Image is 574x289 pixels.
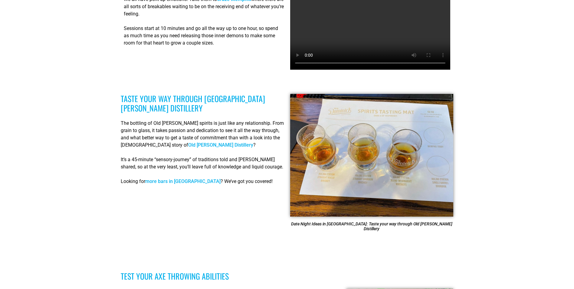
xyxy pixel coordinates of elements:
[121,156,284,171] p: It’s a 45-minute “sensory-journey” of traditions told and [PERSON_NAME] shared, so at the very le...
[121,271,340,281] h3: Test your Axe Throwing abilities
[145,178,221,184] a: more bars in [GEOGRAPHIC_DATA]
[188,142,253,148] a: Old [PERSON_NAME] Distillery
[121,178,284,185] p: Looking for ? We’ve got you covered!
[121,94,284,113] h3: Taste your way through [GEOGRAPHIC_DATA][PERSON_NAME] Distillery
[290,94,453,217] img: Three glasses of whiskey sitting on a table at Date Night Ideas in Memphis.
[124,25,284,47] p: Sessions start at 10 minutes and go all the way up to one hour, so spend as much time as you need...
[121,120,284,149] p: The bottling of Old [PERSON_NAME] spirits is just like any relationship. From grain to glass, it ...
[290,221,453,231] figcaption: Date Night Ideas in [GEOGRAPHIC_DATA]: Taste your way through Old [PERSON_NAME] Distillery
